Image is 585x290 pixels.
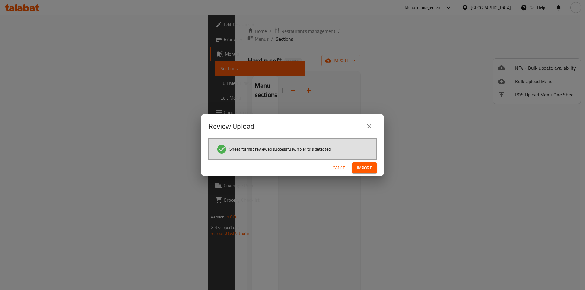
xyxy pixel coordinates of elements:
[362,119,377,134] button: close
[352,162,377,174] button: Import
[357,164,372,172] span: Import
[229,146,331,152] span: Sheet format reviewed successfully, no errors detected.
[208,121,254,131] h2: Review Upload
[330,162,350,174] button: Cancel
[333,164,347,172] span: Cancel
